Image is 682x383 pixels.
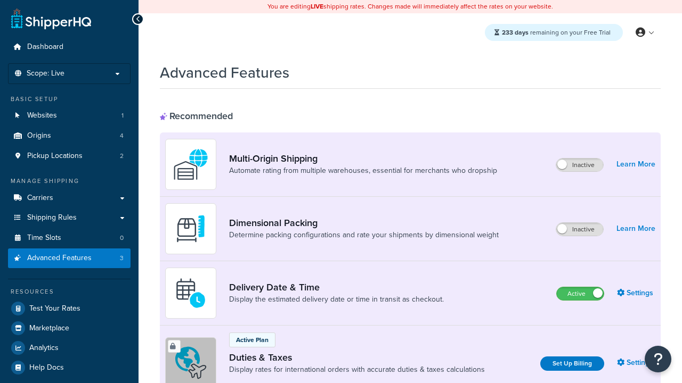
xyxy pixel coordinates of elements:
[8,299,131,318] a: Test Your Rates
[8,319,131,338] a: Marketplace
[8,287,131,296] div: Resources
[557,287,604,300] label: Active
[229,230,499,240] a: Determine packing configurations and rate your shipments by dimensional weight
[8,228,131,248] a: Time Slots0
[229,165,497,176] a: Automate rating from multiple warehouses, essential for merchants who dropship
[27,43,63,52] span: Dashboard
[8,188,131,208] a: Carriers
[8,106,131,126] li: Websites
[540,356,604,371] a: Set Up Billing
[27,194,53,203] span: Carriers
[8,248,131,268] li: Advanced Features
[617,286,655,301] a: Settings
[556,159,603,171] label: Inactive
[172,274,209,312] img: gfkeb5ejjkALwAAAABJRU5ErkJggg==
[8,358,131,377] a: Help Docs
[27,111,57,120] span: Websites
[8,177,131,186] div: Manage Shipping
[556,223,603,236] label: Inactive
[120,254,124,263] span: 3
[236,335,269,345] p: Active Plan
[8,126,131,146] li: Origins
[502,28,611,37] span: remaining on your Free Trial
[502,28,529,37] strong: 233 days
[617,355,655,370] a: Settings
[616,221,655,236] a: Learn More
[8,146,131,166] li: Pickup Locations
[8,338,131,357] a: Analytics
[229,217,499,229] a: Dimensional Packing
[121,111,124,120] span: 1
[27,254,92,263] span: Advanced Features
[8,208,131,228] a: Shipping Rules
[8,106,131,126] a: Websites1
[27,152,83,161] span: Pickup Locations
[8,228,131,248] li: Time Slots
[27,131,51,140] span: Origins
[8,126,131,146] a: Origins4
[172,146,209,183] img: WatD5o0RtDAAAAAElFTkSuQmCC
[8,95,131,104] div: Basic Setup
[645,346,671,372] button: Open Resource Center
[120,131,124,140] span: 4
[160,110,233,122] div: Recommended
[229,364,485,375] a: Display rates for international orders with accurate duties & taxes calculations
[29,363,64,372] span: Help Docs
[27,213,77,222] span: Shipping Rules
[29,304,80,313] span: Test Your Rates
[616,157,655,172] a: Learn More
[29,344,59,353] span: Analytics
[229,153,497,164] a: Multi-Origin Shipping
[8,37,131,57] a: Dashboard
[8,146,131,166] a: Pickup Locations2
[8,248,131,268] a: Advanced Features3
[160,62,289,83] h1: Advanced Features
[229,294,444,305] a: Display the estimated delivery date or time in transit as checkout.
[311,2,323,11] b: LIVE
[120,234,124,243] span: 0
[27,234,61,243] span: Time Slots
[27,69,64,78] span: Scope: Live
[229,281,444,293] a: Delivery Date & Time
[29,324,69,333] span: Marketplace
[120,152,124,161] span: 2
[229,352,485,363] a: Duties & Taxes
[172,210,209,247] img: DTVBYsAAAAAASUVORK5CYII=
